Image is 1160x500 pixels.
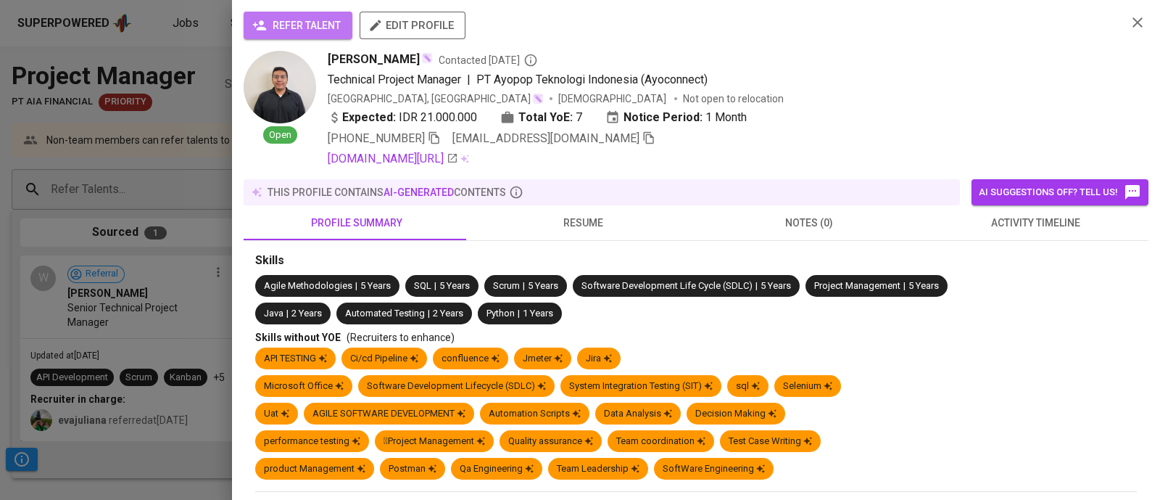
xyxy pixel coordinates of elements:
span: 2 Years [433,308,463,319]
div: Automation Scripts [489,407,581,421]
div: Team Leadership [557,462,639,476]
span: Project Management [814,280,900,291]
span: AI-generated [384,187,454,198]
span: | [428,307,430,321]
span: refer talent [255,17,341,35]
span: 5 Years [908,280,939,291]
div: SoftWare Engineering [663,462,765,476]
span: Skills without YOE [255,332,341,343]
span: (Recruiters to enhance) [347,332,455,343]
span: [EMAIL_ADDRESS][DOMAIN_NAME] [452,131,639,145]
span: SQL [414,280,431,291]
div: [GEOGRAPHIC_DATA], [GEOGRAPHIC_DATA] [328,91,544,106]
b: Total YoE: [518,109,573,126]
div: Jmeter [523,352,563,366]
span: 1 Years [523,308,553,319]
div: System Integration Testing (SIT) [569,380,713,393]
svg: By Batam recruiter [523,53,538,67]
span: resume [478,214,687,232]
span: 5 Years [360,280,391,291]
div: Jira [586,352,612,366]
span: | [523,279,525,293]
div: AGILE SOFTWARE DEVELOPMENT [312,407,465,421]
span: Automated Testing [345,308,425,319]
div: Test Case Writing [729,435,812,448]
span: profile summary [252,214,461,232]
div: Qa Engineering [460,462,534,476]
span: | [903,279,906,293]
span: AI suggestions off? Tell us! [979,184,1141,201]
span: notes (0) [705,214,913,232]
button: edit profile [360,12,465,39]
span: | [434,279,436,293]
div: Uat [264,407,289,421]
p: Not open to relocation [683,91,784,106]
div: sql [736,380,760,393]
div: Ci/cd Pipeline [350,352,418,366]
span: edit profile [371,16,454,35]
button: AI suggestions off? Tell us! [971,179,1148,205]
div: Quality assurance [508,435,593,448]
div: Skills [255,253,1137,269]
span: Scrum [493,280,520,291]
span: | [755,279,758,293]
span: | [355,279,357,293]
span: Agile Methodologies [264,280,352,291]
span: Java [264,308,283,319]
span: 7 [576,109,582,126]
img: magic_wand.svg [421,52,433,64]
b: Notice Period: [623,109,703,126]
div: Selenium [783,380,832,393]
div: confluence [442,352,500,366]
span: Contacted [DATE] [439,53,538,67]
span: 5 Years [439,280,470,291]
span: Python [486,308,515,319]
span: [DEMOGRAPHIC_DATA] [558,91,668,106]
img: 35c22676c4bdef63891fa9665045a32f.jpeg [244,51,316,123]
span: [PERSON_NAME] [328,51,420,68]
div: Software Development Lifecycle (SDLC) [367,380,546,393]
div: 1 Month [605,109,747,126]
div: Decision Making [695,407,776,421]
span: activity timeline [931,214,1140,232]
div: product Management [264,462,365,476]
span: Software Development Life Cycle (SDLC) [581,280,753,291]
span: | [518,307,520,321]
span: Technical Project Manager [328,73,461,86]
span: | [467,71,471,89]
div: Project Management [384,435,485,448]
p: this profile contains contents [268,185,506,200]
span: Open [263,128,297,142]
div: Microsoft Office [264,380,344,393]
span: | [286,307,289,321]
b: Expected: [342,109,396,126]
div: Team coordination [616,435,705,448]
a: edit profile [360,19,465,30]
div: Postman [389,462,436,476]
div: API TESTING [264,352,327,366]
img: magic_wand.svg [532,93,544,104]
span: 5 Years [761,280,791,291]
span: 5 Years [528,280,558,291]
a: [DOMAIN_NAME][URL] [328,150,458,168]
div: Data Analysis [604,407,672,421]
span: PT Ayopop Teknologi Indonesia (Ayoconnect) [476,73,708,86]
span: 2 Years [291,308,322,319]
button: refer talent [244,12,352,39]
div: IDR 21.000.000 [328,109,477,126]
div: performance testing [264,435,360,448]
span: [PHONE_NUMBER] [328,131,425,145]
